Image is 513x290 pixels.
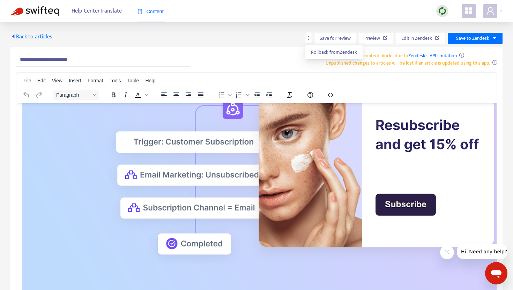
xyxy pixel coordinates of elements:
[158,90,170,100] button: Align left
[37,78,46,83] span: Edit
[304,90,316,100] button: Help
[486,7,495,15] span: user
[137,9,142,14] span: book
[127,78,139,83] span: Table
[10,6,59,16] img: Swifteq
[120,90,132,100] button: Italic
[195,90,207,100] button: Justify
[492,60,497,65] span: info-circle
[72,5,122,18] span: Help Center Translate
[183,90,194,100] button: Align right
[33,90,45,100] button: Redo
[448,33,503,44] button: Save to Zendeskcaret-down
[492,36,497,40] span: caret-down
[233,90,251,100] div: Numbered list
[438,7,447,15] img: sync.dc5367851b00ba804db3.png
[485,262,507,284] iframe: メッセージングウィンドウを開くボタン
[401,35,432,42] span: Edit in Zendesk
[306,33,311,44] button: more
[320,35,351,42] span: Save for review
[251,90,263,100] button: Decrease indent
[69,78,81,83] span: Insert
[23,78,31,83] span: File
[464,7,473,15] span: appstore
[52,78,62,83] span: View
[326,59,490,67] span: Unpublished changes to articles will be lost if an article is updated using this app.
[132,90,149,100] div: Text color Black
[88,78,103,83] span: Format
[456,35,489,42] span: Save to Zendesk
[459,53,464,58] span: info-circle
[326,52,457,60] span: Incompatible with content blocks due to
[311,48,357,56] span: Rollback from Zendesk
[396,33,445,44] button: Edit in Zendesk
[215,90,233,100] div: Bullet list
[107,90,119,100] button: Bold
[364,35,380,42] span: Preview
[53,90,99,100] button: Block Paragraph
[408,52,457,60] a: Zendesk's API limitation
[263,90,275,100] button: Increase indent
[306,36,311,40] span: more
[10,32,52,42] span: Back to articles
[440,245,454,259] iframe: メッセージを閉じる
[110,78,121,83] span: Tools
[359,33,393,44] button: Preview
[21,90,32,100] button: Undo
[284,90,296,100] button: Clear formatting
[145,78,155,83] span: Help
[137,9,164,14] span: Content
[10,34,16,39] span: caret-left
[56,92,90,98] span: Paragraph
[170,90,182,100] button: Align center
[314,33,356,44] button: Save for review
[457,244,507,259] iframe: 会社からのメッセージ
